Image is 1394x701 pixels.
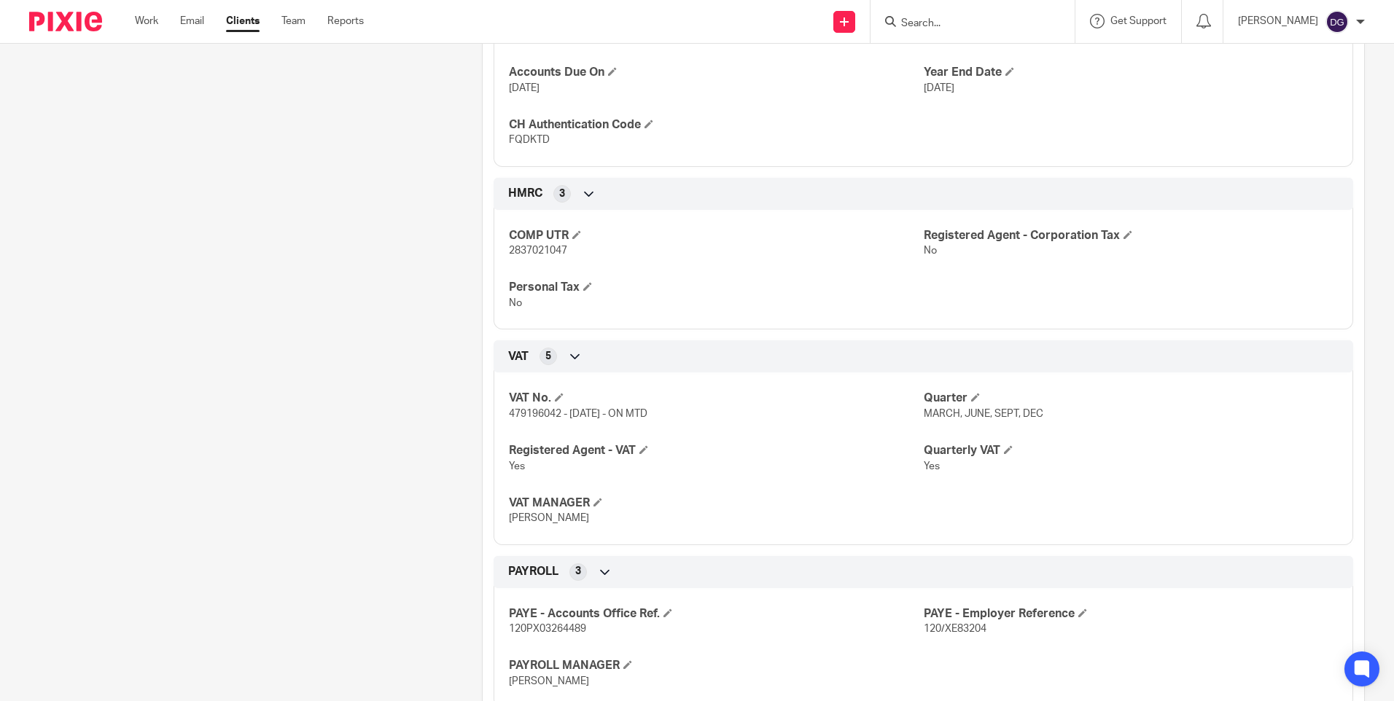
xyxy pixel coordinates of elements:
a: Reports [327,14,364,28]
p: [PERSON_NAME] [1238,14,1318,28]
span: No [924,246,937,256]
input: Search [900,17,1031,31]
span: [DATE] [924,83,954,93]
h4: VAT MANAGER [509,496,923,511]
img: Pixie [29,12,102,31]
span: No [509,298,522,308]
h4: PAYROLL MANAGER [509,658,923,673]
a: Clients [226,14,260,28]
span: 120PX03264489 [509,624,586,634]
h4: COMP UTR [509,228,923,243]
span: MARCH, JUNE, SEPT, DEC [924,409,1043,419]
h4: Personal Tax [509,280,923,295]
h4: Accounts Due On [509,65,923,80]
span: [PERSON_NAME] [509,513,589,523]
span: 120/XE83204 [924,624,986,634]
span: [DATE] [509,83,540,93]
img: svg%3E [1325,10,1349,34]
span: FQDKTD [509,135,550,145]
h4: Registered Agent - VAT [509,443,923,458]
a: Work [135,14,158,28]
h4: Quarterly VAT [924,443,1338,458]
span: 2837021047 [509,246,567,256]
span: 3 [575,564,581,579]
a: Team [281,14,305,28]
span: VAT [508,349,529,364]
h4: CH Authentication Code [509,117,923,133]
span: HMRC [508,186,542,201]
span: 5 [545,349,551,364]
h4: PAYE - Accounts Office Ref. [509,606,923,622]
span: PAYROLL [508,564,558,579]
h4: Registered Agent - Corporation Tax [924,228,1338,243]
span: Get Support [1110,16,1167,26]
h4: PAYE - Employer Reference [924,606,1338,622]
h4: Quarter [924,391,1338,406]
span: 479196042 - [DATE] - ON MTD [509,409,647,419]
h4: VAT No. [509,391,923,406]
span: Yes [509,461,525,471]
span: [PERSON_NAME] [509,676,589,686]
span: 3 [559,187,565,201]
h4: Year End Date [924,65,1338,80]
a: Email [180,14,204,28]
span: Yes [924,461,940,471]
